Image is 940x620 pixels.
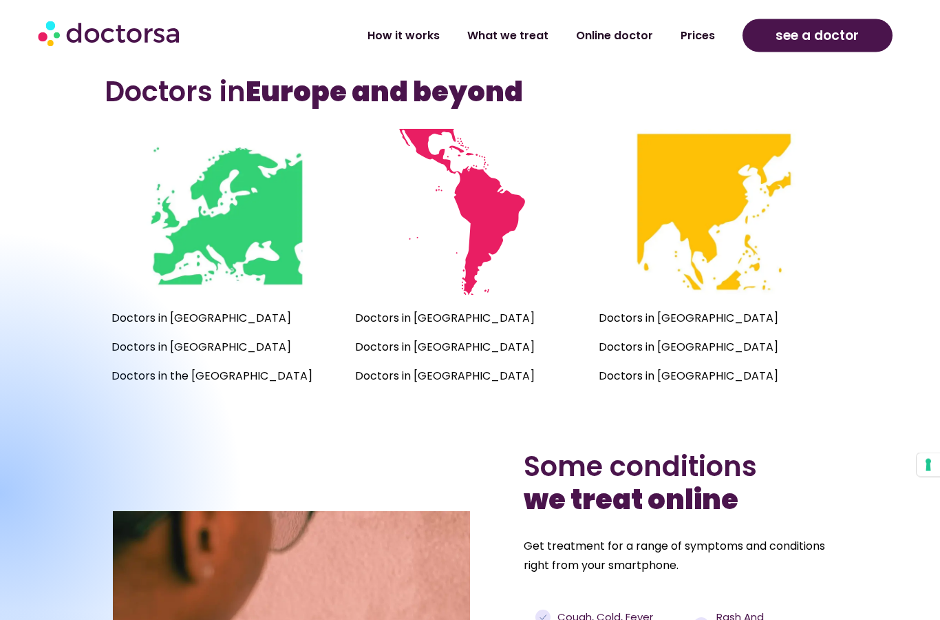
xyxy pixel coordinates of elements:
p: Doctors in [GEOGRAPHIC_DATA] [355,309,585,329]
a: Prices [667,20,729,52]
img: Mini map of the countries where Doctorsa is available - Latin America [387,130,553,296]
h3: Doctors in [105,76,836,109]
b: Europe and beyond [246,73,523,112]
a: What we treat [453,20,562,52]
h2: Some conditions [524,451,827,517]
p: Doctors in [GEOGRAPHIC_DATA] [599,309,829,329]
p: Doctors in [GEOGRAPHIC_DATA] [599,367,829,386]
button: Your consent preferences for tracking technologies [917,453,940,477]
span: see a doctor [776,25,859,47]
img: Mini map of the countries where Doctorsa is available - Southeast Asia [631,130,797,296]
p: Doctors in [GEOGRAPHIC_DATA] [355,367,585,386]
a: How it works [354,20,453,52]
p: Doctors in [GEOGRAPHIC_DATA] [355,338,585,358]
p: Get treatment for a range of symptoms and conditions right from your smartphone. [524,537,827,576]
p: Doctors in [GEOGRAPHIC_DATA] [599,338,829,358]
b: we treat online [524,481,738,519]
a: Online doctor [562,20,667,52]
img: Mini map of the countries where Doctorsa is available - Europe, UK and Turkey [143,130,309,296]
nav: Menu [250,20,729,52]
a: see a doctor [743,19,893,52]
